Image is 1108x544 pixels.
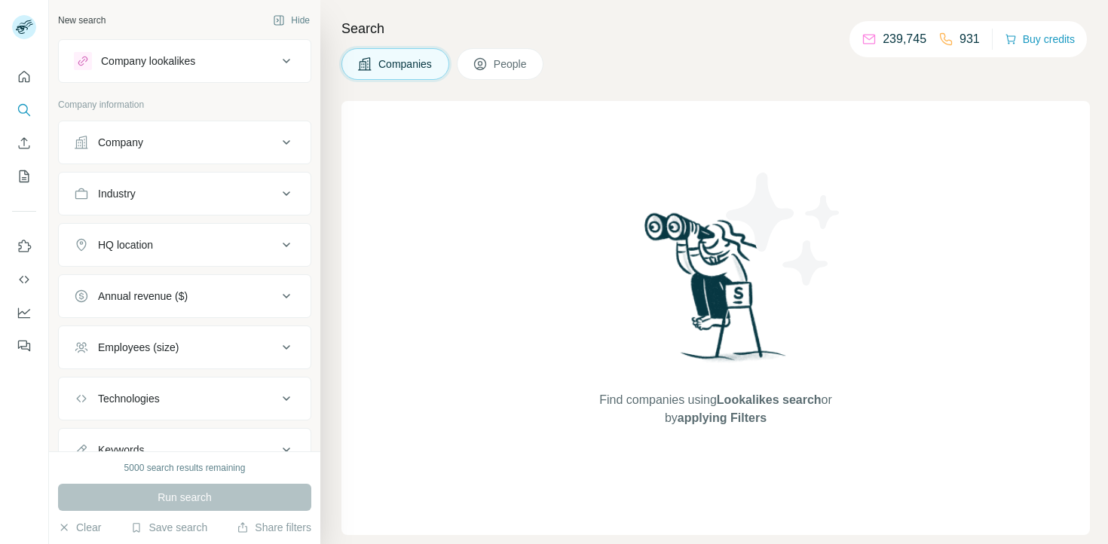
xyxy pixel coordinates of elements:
[12,233,36,260] button: Use Surfe on LinkedIn
[960,30,980,48] p: 931
[98,186,136,201] div: Industry
[12,299,36,326] button: Dashboard
[59,124,311,160] button: Company
[130,520,207,535] button: Save search
[12,163,36,190] button: My lists
[98,340,179,355] div: Employees (size)
[58,14,106,27] div: New search
[1005,29,1075,50] button: Buy credits
[716,161,852,297] img: Surfe Illustration - Stars
[98,237,153,252] div: HQ location
[59,176,311,212] button: Industry
[124,461,246,475] div: 5000 search results remaining
[12,96,36,124] button: Search
[98,135,143,150] div: Company
[678,411,767,424] span: applying Filters
[717,393,822,406] span: Lookalikes search
[12,332,36,359] button: Feedback
[341,18,1090,39] h4: Search
[59,43,311,79] button: Company lookalikes
[58,520,101,535] button: Clear
[12,63,36,90] button: Quick start
[638,209,794,377] img: Surfe Illustration - Woman searching with binoculars
[59,380,311,417] button: Technologies
[101,53,195,69] div: Company lookalikes
[12,266,36,293] button: Use Surfe API
[12,130,36,157] button: Enrich CSV
[59,432,311,468] button: Keywords
[494,57,528,72] span: People
[237,520,311,535] button: Share filters
[58,98,311,112] p: Company information
[98,289,188,304] div: Annual revenue ($)
[883,30,926,48] p: 239,745
[59,278,311,314] button: Annual revenue ($)
[378,57,433,72] span: Companies
[262,9,320,32] button: Hide
[98,391,160,406] div: Technologies
[595,391,836,427] span: Find companies using or by
[59,227,311,263] button: HQ location
[98,442,144,457] div: Keywords
[59,329,311,365] button: Employees (size)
